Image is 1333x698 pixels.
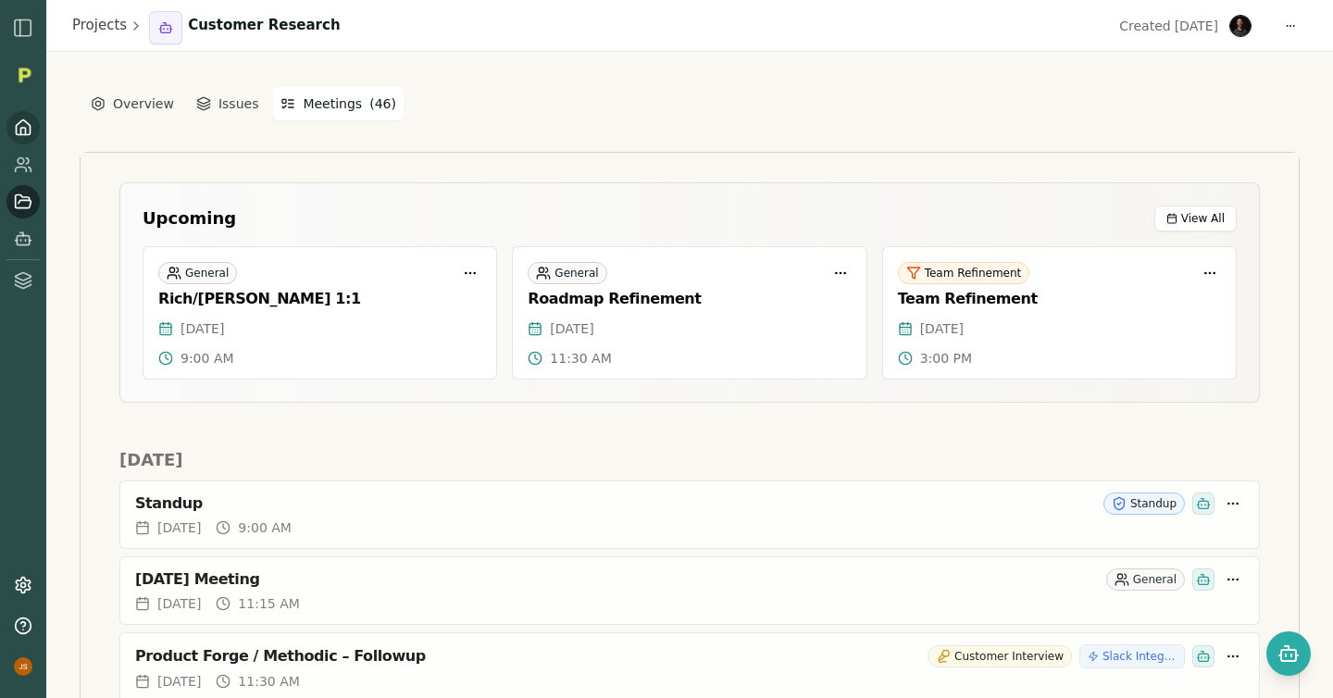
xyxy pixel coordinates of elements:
[238,594,299,613] span: 11:15 AM
[135,570,1099,589] div: [DATE] Meeting
[1222,568,1244,591] button: More options
[6,609,40,642] button: Help
[181,349,234,368] span: 9:00 AM
[188,15,340,36] h1: Customer Research
[1103,492,1185,515] div: Standup
[550,349,611,368] span: 11:30 AM
[83,87,181,120] button: Overview
[1192,568,1215,591] div: Smith has been invited
[550,319,593,338] span: [DATE]
[1229,15,1252,37] img: Rich Theil
[157,672,201,691] span: [DATE]
[1192,492,1215,515] div: Smith has been invited
[920,319,964,338] span: [DATE]
[1108,13,1263,39] button: Created[DATE]Rich Theil
[1199,262,1221,284] button: More options
[158,290,481,308] div: Rich/[PERSON_NAME] 1:1
[238,672,299,691] span: 11:30 AM
[12,17,34,39] img: sidebar
[1154,206,1237,231] button: View All
[920,349,972,368] span: 3:00 PM
[1266,631,1311,676] button: Open chat
[528,290,851,308] div: Roadmap Refinement
[119,556,1260,625] a: [DATE] MeetingGeneral[DATE]11:15 AM
[1192,645,1215,667] div: Smith has been invited
[135,494,1096,513] div: Standup
[273,87,404,120] button: Meetings
[898,290,1221,308] div: Team Refinement
[898,262,1030,284] div: Team Refinement
[1222,645,1244,667] button: More options
[1181,211,1225,226] span: View All
[189,87,267,120] button: Issues
[1222,492,1244,515] button: More options
[238,518,292,537] span: 9:00 AM
[181,319,224,338] span: [DATE]
[72,15,127,36] a: Projects
[369,94,396,113] span: ( 46 )
[829,262,852,284] button: More options
[528,262,606,284] div: General
[1103,649,1177,664] span: Slack Integration for Product Forge
[1106,568,1185,591] div: General
[928,645,1072,667] div: Customer Interview
[157,594,201,613] span: [DATE]
[157,518,201,537] span: [DATE]
[459,262,481,284] button: More options
[1119,17,1170,35] span: Created
[1175,17,1218,35] span: [DATE]
[14,657,32,676] img: profile
[119,447,1260,473] h2: [DATE]
[10,61,38,89] img: Organization logo
[135,647,920,666] div: Product Forge / Methodic – Followup
[143,206,236,231] h2: Upcoming
[119,480,1260,549] a: StandupStandup[DATE]9:00 AM
[158,262,237,284] div: General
